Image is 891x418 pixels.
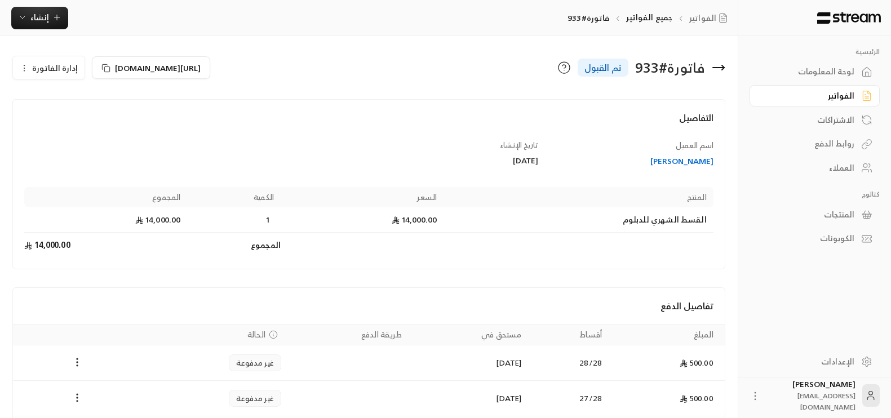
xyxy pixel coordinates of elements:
a: روابط الدفع [750,133,880,155]
div: الاشتراكات [764,114,854,126]
th: الكمية [187,187,281,207]
div: [PERSON_NAME] [768,379,855,412]
th: المنتج [444,187,713,207]
span: إدارة الفاتورة [32,61,78,75]
a: الاشتراكات [750,109,880,131]
a: جميع الفواتير [626,10,672,24]
th: مستحق في [409,324,529,345]
table: Products [24,187,713,257]
nav: breadcrumb [568,12,732,24]
td: 14,000.00 [24,207,187,233]
th: طريقة الدفع [288,324,409,345]
th: السعر [281,187,444,207]
td: المجموع [187,233,281,257]
a: [PERSON_NAME] [549,155,713,167]
div: المنتجات [764,209,854,220]
th: أقساط [528,324,609,345]
td: 14,000.00 [24,233,187,257]
a: العملاء [750,157,880,179]
button: [URL][DOMAIN_NAME] [92,56,210,79]
p: كتالوج [750,190,880,199]
h4: التفاصيل [24,111,713,136]
div: الكوبونات [764,233,854,244]
div: لوحة المعلومات [764,66,854,77]
td: 28 / 28 [528,345,609,381]
td: القسط الشهري للدبلوم [444,207,713,233]
td: [DATE] [409,381,529,416]
button: إدارة الفاتورة [13,56,85,79]
span: اسم العميل [676,138,713,152]
span: [EMAIL_ADDRESS][DOMAIN_NAME] [797,390,855,413]
td: 500.00 [609,345,725,381]
th: المبلغ [609,324,725,345]
span: [URL][DOMAIN_NAME] [115,62,201,74]
h4: تفاصيل الدفع [24,299,713,313]
a: لوحة المعلومات [750,61,880,83]
td: [DATE] [409,345,529,381]
div: الإعدادات [764,356,854,367]
a: الفواتير [689,12,732,24]
div: العملاء [764,162,854,174]
a: المنتجات [750,203,880,225]
span: الحالة [247,329,265,340]
div: فاتورة # 933 [635,59,705,77]
td: 500.00 [609,381,725,416]
span: غير مدفوعة [236,393,274,404]
a: الفواتير [750,85,880,107]
button: إنشاء [11,7,68,29]
span: تم القبول [584,61,622,74]
div: الفواتير [764,90,854,101]
div: [DATE] [374,155,538,166]
td: 14,000.00 [281,207,444,233]
span: غير مدفوعة [236,357,274,368]
p: الرئيسية [750,47,880,56]
img: Logo [816,12,882,24]
td: 27 / 28 [528,381,609,416]
a: الكوبونات [750,228,880,250]
th: المجموع [24,187,187,207]
p: فاتورة#933 [568,12,609,24]
span: تاريخ الإنشاء [500,139,538,152]
div: روابط الدفع [764,138,854,149]
span: 1 [263,214,274,225]
span: إنشاء [30,10,49,24]
a: الإعدادات [750,350,880,372]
